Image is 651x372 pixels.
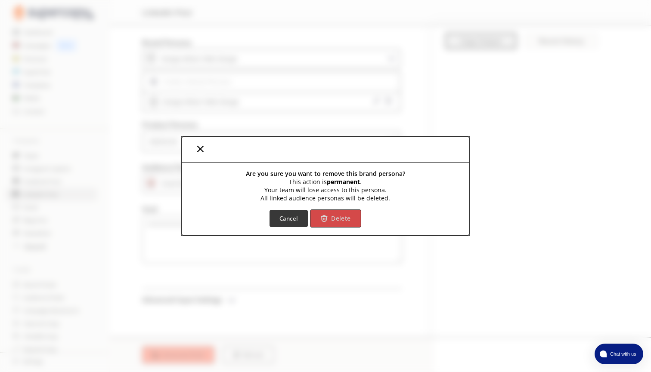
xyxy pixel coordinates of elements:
[246,178,405,185] span: This action is .
[327,178,360,186] strong: permanent
[270,210,308,227] button: Cancel
[246,169,405,202] b: Are you sure you want to remove this brand persona?
[331,214,350,222] b: Delete
[607,350,638,357] span: Chat with us
[246,187,405,194] span: Your team will lose access to this persona.
[310,209,361,228] button: Delete
[279,215,298,222] b: Cancel
[195,144,205,154] img: Close
[595,344,643,364] button: atlas-launcher
[246,195,405,202] span: All linked audience personas will be deleted.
